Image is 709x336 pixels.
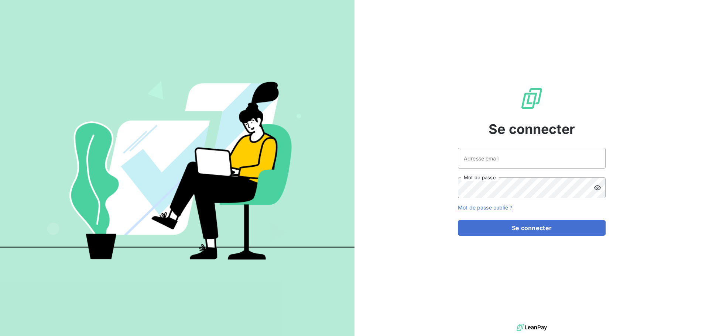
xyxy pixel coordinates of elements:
button: Se connecter [458,220,606,236]
img: Logo LeanPay [520,87,544,110]
span: Se connecter [489,119,575,139]
a: Mot de passe oublié ? [458,204,512,211]
input: placeholder [458,148,606,169]
img: logo [517,322,547,333]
